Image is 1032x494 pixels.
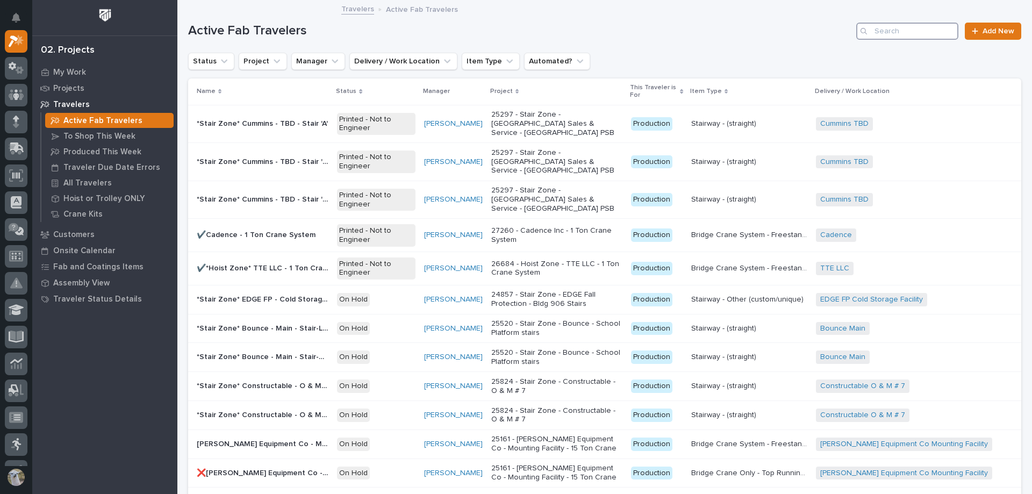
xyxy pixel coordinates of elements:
button: users-avatar [5,466,27,489]
a: [PERSON_NAME] [424,231,483,240]
p: Delivery / Work Location [815,85,890,97]
a: [PERSON_NAME] Equipment Co Mounting Facility [820,469,988,478]
p: Stairway - Other (custom/unique) [691,293,806,304]
p: 25297 - Stair Zone - [GEOGRAPHIC_DATA] Sales & Service - [GEOGRAPHIC_DATA] PSB [491,148,622,175]
p: *Stair Zone* Cummins - TBD - Stair 'A' [197,117,330,128]
p: Fab and Coatings Items [53,262,144,272]
p: 25297 - Stair Zone - [GEOGRAPHIC_DATA] Sales & Service - [GEOGRAPHIC_DATA] PSB [491,110,622,137]
p: *Stair Zone* Cummins - TBD - Stair 'C' [197,193,331,204]
a: Crane Kits [41,206,177,221]
div: On Hold [337,350,370,364]
p: 25520 - Stair Zone - Bounce - School Platform stairs [491,319,622,338]
input: Search [856,23,958,40]
p: 25161 - [PERSON_NAME] Equipment Co - Mounting Facility - 15 Ton Crane [491,435,622,453]
a: Travelers [32,96,177,112]
p: 24857 - Stair Zone - EDGE Fall Protection - Bldg 906 Stairs [491,290,622,309]
p: ✔️Cadence - 1 Ton Crane System [197,228,318,240]
div: On Hold [337,438,370,451]
div: Notifications [13,13,27,30]
tr: *Stair Zone* Bounce - Main - Stair-Left*Stair Zone* Bounce - Main - Stair-Left On Hold[PERSON_NAM... [188,314,1021,343]
p: Stairway - (straight) [691,155,758,167]
p: To Shop This Week [63,132,135,141]
div: Production [631,350,672,364]
a: Active Fab Travelers [41,113,177,128]
p: Bridge Crane System - Freestanding Ultralite [691,262,809,273]
p: 26684 - Hoist Zone - TTE LLC - 1 Ton Crane System [491,260,622,278]
tr: *Stair Zone* Cummins - TBD - Stair 'C'*Stair Zone* Cummins - TBD - Stair 'C' Printed - Not to Eng... [188,181,1021,219]
a: [PERSON_NAME] [424,157,483,167]
a: EDGE FP Cold Storage Facility [820,295,923,304]
button: Item Type [462,53,520,70]
a: Cadence [820,231,852,240]
p: *Stair Zone* Constructable - O & M # 7 - Guardrailing [197,380,331,391]
p: Onsite Calendar [53,246,116,256]
a: Customers [32,226,177,242]
a: [PERSON_NAME] [424,440,483,449]
div: On Hold [337,409,370,422]
tr: [PERSON_NAME] Equipment Co - Mounting Facility - 15 Ton Crane System[PERSON_NAME] Equipment Co - ... [188,429,1021,459]
a: Projects [32,80,177,96]
tr: ❌[PERSON_NAME] Equipment Co - Mounting Facility - Bridge #1❌[PERSON_NAME] Equipment Co - Mounting... [188,459,1021,488]
p: 25824 - Stair Zone - Constructable - O & M # 7 [491,406,622,425]
p: Manager [423,85,450,97]
p: Travelers [53,100,90,110]
p: My Work [53,68,86,77]
p: Stairway - (straight) [691,117,758,128]
p: This Traveler is For [630,82,678,102]
p: Traveler Status Details [53,295,142,304]
div: On Hold [337,322,370,335]
a: Constructable O & M # 7 [820,382,905,391]
a: Travelers [341,2,374,15]
p: Hoist or Trolley ONLY [63,194,145,204]
p: Name [197,85,216,97]
p: 25824 - Stair Zone - Constructable - O & M # 7 [491,377,622,396]
a: TTE LLC [820,264,849,273]
p: Stairway - (straight) [691,409,758,420]
p: Item Type [690,85,722,97]
p: *Stair Zone* Constructable - O & M # 7 - Mezz Stairs [197,409,331,420]
a: All Travelers [41,175,177,190]
button: Notifications [5,6,27,29]
a: Bounce Main [820,324,865,333]
tr: *Stair Zone* Constructable - O & M # 7 - Guardrailing*Stair Zone* Constructable - O & M # 7 - Gua... [188,372,1021,401]
p: Active Fab Travelers [386,3,458,15]
a: [PERSON_NAME] [424,295,483,304]
a: [PERSON_NAME] Equipment Co Mounting Facility [820,440,988,449]
button: Project [239,53,287,70]
p: All Travelers [63,178,112,188]
button: Delivery / Work Location [349,53,457,70]
a: [PERSON_NAME] [424,324,483,333]
div: Production [631,228,672,242]
div: Production [631,117,672,131]
div: Printed - Not to Engineer [337,151,415,173]
button: Manager [291,53,345,70]
div: On Hold [337,467,370,480]
a: [PERSON_NAME] [424,469,483,478]
div: Production [631,155,672,169]
img: Workspace Logo [95,5,115,25]
a: Produced This Week [41,144,177,159]
div: Printed - Not to Engineer [337,189,415,211]
p: ❌Elliott Equipment Co - Mounting Facility - Bridge #1 [197,467,331,478]
p: Bridge Crane Only - Top Running/Runner Motorized [691,467,809,478]
a: Traveler Due Date Errors [41,160,177,175]
div: Production [631,262,672,275]
div: On Hold [337,380,370,393]
p: Stairway - (straight) [691,193,758,204]
p: Customers [53,230,95,240]
p: ✔️*Hoist Zone* TTE LLC - 1 Ton Crane System [197,262,331,273]
div: Production [631,322,672,335]
div: Printed - Not to Engineer [337,224,415,247]
p: *Stair Zone* Cummins - TBD - Stair 'B' [197,155,331,167]
a: [PERSON_NAME] [424,411,483,420]
p: Bridge Crane System - Freestanding Ultralite [691,228,809,240]
p: *Stair Zone* Bounce - Main - Stair-Left [197,322,331,333]
div: Production [631,193,672,206]
p: Produced This Week [63,147,141,157]
tr: ✔️*Hoist Zone* TTE LLC - 1 Ton Crane System✔️*Hoist Zone* TTE LLC - 1 Ton Crane System Printed - ... [188,252,1021,285]
div: Printed - Not to Engineer [337,257,415,280]
div: Production [631,438,672,451]
a: Fab and Coatings Items [32,259,177,275]
p: *Stair Zone* Bounce - Main - Stair-Right [197,350,331,362]
p: Active Fab Travelers [63,116,142,126]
